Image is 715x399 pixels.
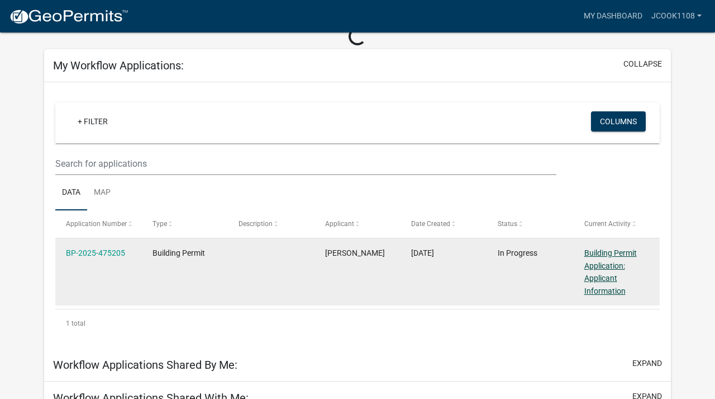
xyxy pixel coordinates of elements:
datatable-header-cell: Type [142,210,228,237]
datatable-header-cell: Current Activity [573,210,660,237]
datatable-header-cell: Date Created [401,210,487,237]
button: Columns [591,111,646,132]
span: In Progress [498,248,537,257]
button: expand [632,358,662,369]
div: 1 total [55,309,660,337]
datatable-header-cell: Applicant [314,210,401,237]
a: Map [87,175,117,211]
a: Building Permit Application: Applicant Information [584,248,637,295]
span: 09/08/2025 [411,248,434,257]
span: Applicant [325,220,354,228]
div: collapse [44,82,671,349]
span: jacob [325,248,385,257]
span: Current Activity [584,220,631,228]
span: Building Permit [152,248,205,257]
a: My Dashboard [579,6,647,27]
a: + Filter [69,111,117,132]
input: Search for applications [55,152,556,175]
button: collapse [623,58,662,70]
h5: My Workflow Applications: [53,59,184,72]
span: Date Created [411,220,450,228]
span: Description [239,220,273,228]
datatable-header-cell: Application Number [55,210,142,237]
a: BP-2025-475205 [66,248,125,257]
span: Type [152,220,167,228]
span: Application Number [66,220,127,228]
datatable-header-cell: Description [228,210,314,237]
datatable-header-cell: Status [487,210,574,237]
a: Data [55,175,87,211]
h5: Workflow Applications Shared By Me: [53,358,237,372]
a: Jcook1108 [647,6,706,27]
span: Status [498,220,517,228]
